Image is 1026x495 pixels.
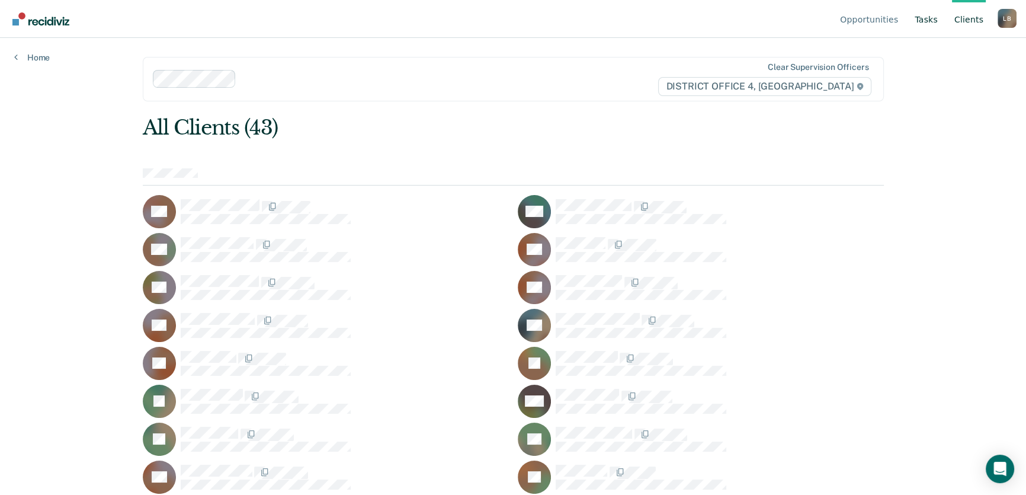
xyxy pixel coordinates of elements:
span: DISTRICT OFFICE 4, [GEOGRAPHIC_DATA] [658,77,871,96]
div: Open Intercom Messenger [986,455,1014,483]
div: L B [998,9,1017,28]
div: Clear supervision officers [768,62,868,72]
a: Home [14,52,50,63]
div: All Clients (43) [143,116,736,140]
button: Profile dropdown button [998,9,1017,28]
img: Recidiviz [12,12,69,25]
